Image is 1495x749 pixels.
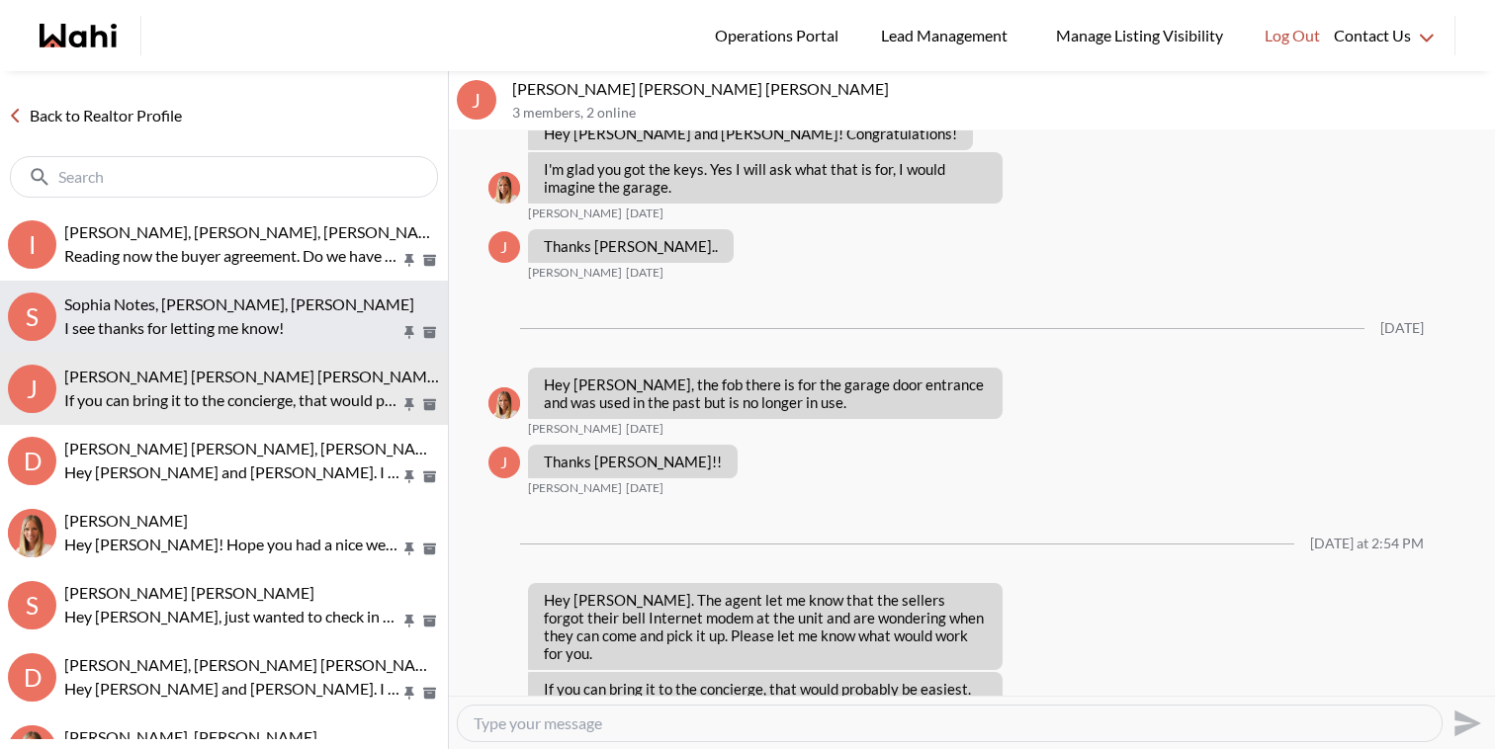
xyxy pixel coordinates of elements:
[8,509,56,557] div: Ritu Gill, Michelle
[400,252,418,269] button: Pin
[8,581,56,629] div: S
[544,237,718,255] p: Thanks [PERSON_NAME]..
[400,613,418,629] button: Pin
[528,206,622,221] span: [PERSON_NAME]
[64,316,400,340] p: I see thanks for letting me know!
[1380,320,1424,337] div: [DATE]
[544,160,987,196] p: I'm glad you got the keys. Yes I will ask what that is for, I would imagine the garage.
[64,605,400,628] p: Hey [PERSON_NAME], just wanted to check in to ensure you received the email with the mortgage bro...
[488,172,520,204] div: Michelle Ryckman
[488,387,520,419] div: Michelle Ryckman
[419,685,440,702] button: Archive
[400,396,418,413] button: Pin
[528,480,622,496] span: [PERSON_NAME]
[8,437,56,485] div: D
[457,80,496,120] div: J
[626,480,663,496] time: 2025-08-04T01:25:14.020Z
[64,511,188,530] span: [PERSON_NAME]
[64,677,400,701] p: Hey [PERSON_NAME] and [PERSON_NAME]. I recall from our first chat that you had a lease expiring i...
[544,453,722,470] p: Thanks [PERSON_NAME]!!
[881,23,1014,48] span: Lead Management
[626,265,663,281] time: 2025-08-02T00:35:42.388Z
[715,23,845,48] span: Operations Portal
[488,172,520,204] img: M
[544,375,987,411] p: Hey [PERSON_NAME], the fob there is for the garage door entrance and was used in the past but is ...
[64,367,441,385] span: [PERSON_NAME] [PERSON_NAME] [PERSON_NAME]
[488,447,520,478] div: J
[40,24,117,47] a: Wahi homepage
[64,388,400,412] p: If you can bring it to the concierge, that would probably be easiest. You can let them know an ag...
[544,125,957,142] p: Hey [PERSON_NAME] and [PERSON_NAME]! Congratulations!
[488,387,520,419] img: M
[419,324,440,341] button: Archive
[64,222,447,241] span: [PERSON_NAME], [PERSON_NAME], [PERSON_NAME]
[64,583,314,602] span: [PERSON_NAME] [PERSON_NAME]
[528,421,622,437] span: [PERSON_NAME]
[8,653,56,702] div: D
[64,294,414,313] span: Sophia Notes, [PERSON_NAME], [PERSON_NAME]
[1443,701,1487,745] button: Send
[512,105,1487,122] p: 3 members , 2 online
[419,541,440,557] button: Archive
[400,685,418,702] button: Pin
[8,220,56,269] div: I
[544,680,987,733] p: If you can bring it to the concierge, that would probably be easiest. You can let them know an ag...
[419,613,440,629] button: Archive
[419,396,440,413] button: Archive
[64,533,400,556] p: Hey [PERSON_NAME]! Hope you had a nice weekend. Thinking of any showings soon?
[64,655,444,674] span: [PERSON_NAME], [PERSON_NAME] [PERSON_NAME]
[488,231,520,263] div: J
[419,252,440,269] button: Archive
[400,541,418,557] button: Pin
[528,265,622,281] span: [PERSON_NAME]
[64,439,444,458] span: [PERSON_NAME] [PERSON_NAME], [PERSON_NAME]
[626,421,663,437] time: 2025-08-03T16:05:07.637Z
[544,591,987,662] p: Hey [PERSON_NAME]. The agent let me know that the sellers forgot their bell Internet modem at the...
[8,292,56,341] div: S
[1050,23,1229,48] span: Manage Listing Visibility
[64,244,400,268] p: Reading now the buyer agreement. Do we have to pay you 1,5% commission on top of 500k?
[64,460,400,484] p: Hey [PERSON_NAME] and [PERSON_NAME]. I hope you had a great weekend. Thinking of any more showing...
[419,468,440,485] button: Archive
[58,167,394,187] input: Search
[1265,23,1320,48] span: Log Out
[8,365,56,413] div: J
[626,206,663,221] time: 2025-08-01T23:42:24.480Z
[474,713,1426,733] textarea: Type your message
[400,324,418,341] button: Pin
[400,468,418,485] button: Pin
[1310,536,1424,552] div: [DATE] at 2:54 PM
[512,79,1487,99] p: [PERSON_NAME] [PERSON_NAME] [PERSON_NAME]
[64,727,317,746] span: [PERSON_NAME], [PERSON_NAME]
[8,509,56,557] img: R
